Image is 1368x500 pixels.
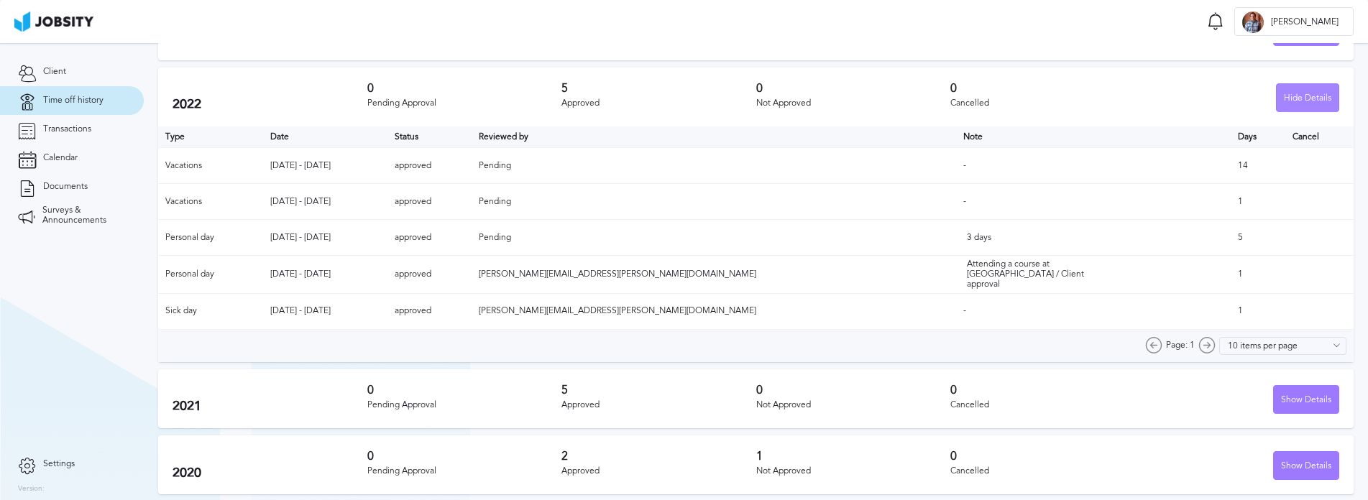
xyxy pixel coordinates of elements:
[756,98,951,108] div: Not Approved
[950,98,1145,108] div: Cancelled
[472,126,956,148] th: Toggle SortBy
[263,256,387,293] td: [DATE] - [DATE]
[561,384,756,397] h3: 5
[367,82,562,95] h3: 0
[158,184,263,220] td: Vacations
[263,148,387,184] td: [DATE] - [DATE]
[43,96,104,106] span: Time off history
[367,466,562,476] div: Pending Approval
[42,205,126,226] span: Surveys & Announcements
[479,305,756,315] span: [PERSON_NAME][EMAIL_ADDRESS][PERSON_NAME][DOMAIN_NAME]
[263,220,387,256] td: [DATE] - [DATE]
[1231,220,1285,256] td: 5
[158,220,263,256] td: Personal day
[1274,452,1339,481] div: Show Details
[173,31,367,46] h2: 2023
[950,82,1145,95] h3: 0
[173,399,367,414] h2: 2021
[43,459,75,469] span: Settings
[967,233,1111,243] div: 3 days
[1285,126,1354,148] th: Cancel
[43,153,78,163] span: Calendar
[950,400,1145,410] div: Cancelled
[1273,385,1339,414] button: Show Details
[756,466,951,476] div: Not Approved
[756,384,951,397] h3: 0
[1277,84,1339,113] div: Hide Details
[43,67,66,77] span: Client
[1231,148,1285,184] td: 14
[479,196,511,206] span: Pending
[479,232,511,242] span: Pending
[387,293,472,329] td: approved
[158,126,263,148] th: Type
[263,126,387,148] th: Toggle SortBy
[756,450,951,463] h3: 1
[263,184,387,220] td: [DATE] - [DATE]
[756,400,951,410] div: Not Approved
[967,259,1111,289] div: Attending a course at [GEOGRAPHIC_DATA] / Client approval
[173,97,367,112] h2: 2022
[263,293,387,329] td: [DATE] - [DATE]
[1231,126,1285,148] th: Days
[387,184,472,220] td: approved
[173,466,367,481] h2: 2020
[387,148,472,184] td: approved
[43,182,88,192] span: Documents
[963,196,966,206] span: -
[561,466,756,476] div: Approved
[1231,293,1285,329] td: 1
[1242,11,1264,33] div: C
[367,384,562,397] h3: 0
[387,256,472,293] td: approved
[1273,17,1339,46] button: Show Details
[479,160,511,170] span: Pending
[387,220,472,256] td: approved
[18,485,45,494] label: Version:
[950,450,1145,463] h3: 0
[1274,386,1339,415] div: Show Details
[367,98,562,108] div: Pending Approval
[756,82,951,95] h3: 0
[561,400,756,410] div: Approved
[956,126,1231,148] th: Toggle SortBy
[963,160,966,170] span: -
[1273,451,1339,480] button: Show Details
[387,126,472,148] th: Toggle SortBy
[1234,7,1354,36] button: C[PERSON_NAME]
[1276,83,1339,112] button: Hide Details
[14,11,93,32] img: ab4bad089aa723f57921c736e9817d99.png
[1166,341,1195,351] span: Page: 1
[1264,17,1346,27] span: [PERSON_NAME]
[561,98,756,108] div: Approved
[1231,184,1285,220] td: 1
[479,269,756,279] span: [PERSON_NAME][EMAIL_ADDRESS][PERSON_NAME][DOMAIN_NAME]
[367,400,562,410] div: Pending Approval
[963,305,966,315] span: -
[950,466,1145,476] div: Cancelled
[1231,256,1285,293] td: 1
[561,82,756,95] h3: 5
[43,124,91,134] span: Transactions
[367,450,562,463] h3: 0
[158,293,263,329] td: Sick day
[950,384,1145,397] h3: 0
[561,450,756,463] h3: 2
[158,256,263,293] td: Personal day
[158,148,263,184] td: Vacations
